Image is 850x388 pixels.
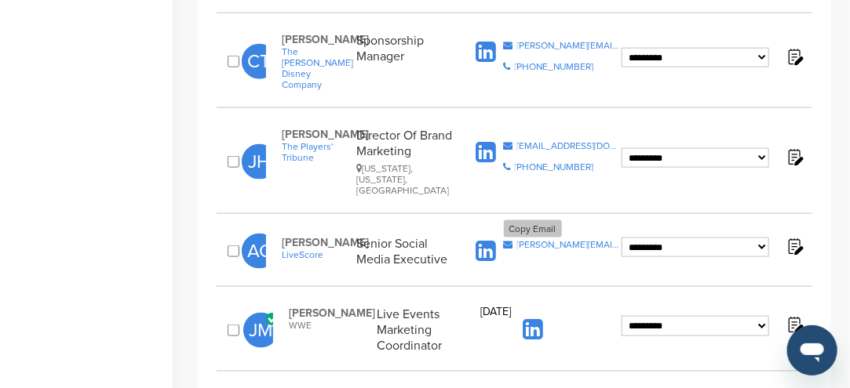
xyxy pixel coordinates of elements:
div: Senior Social Media Executive [356,236,456,267]
img: Notes [785,237,804,256]
span: [PERSON_NAME] [282,128,348,141]
div: Director Of Brand Marketing [356,128,456,196]
div: [US_STATE], [US_STATE], [GEOGRAPHIC_DATA] [356,163,456,196]
div: [PERSON_NAME][EMAIL_ADDRESS][PERSON_NAME][DOMAIN_NAME] [517,41,622,50]
div: Copy Email [504,220,562,238]
div: Sponsorship Manager [356,33,456,90]
iframe: Button to launch messaging window [787,325,837,375]
span: WWE [289,320,370,331]
span: JM [243,313,279,348]
a: The Players' Tribune [282,141,348,163]
span: [PERSON_NAME] [282,33,348,46]
a: The [PERSON_NAME] Disney Company [282,46,348,90]
img: Notes [785,315,804,335]
span: AC [242,234,277,269]
span: CT [242,44,277,79]
span: JH [242,144,277,179]
div: Live Events Marketing Coordinator [378,306,473,354]
img: Notes [785,47,804,67]
div: [PHONE_NUMBER] [515,162,594,172]
a: JM [243,313,273,348]
div: [EMAIL_ADDRESS][DOMAIN_NAME] [517,141,622,150]
a: LiveScore [282,249,348,260]
img: Notes [785,147,804,167]
div: [PERSON_NAME][EMAIL_ADDRESS][DOMAIN_NAME] [517,240,622,249]
span: [PERSON_NAME] [289,306,370,320]
div: [DATE] [481,306,512,354]
span: [PERSON_NAME] [282,236,348,249]
div: [PHONE_NUMBER] [515,62,594,71]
